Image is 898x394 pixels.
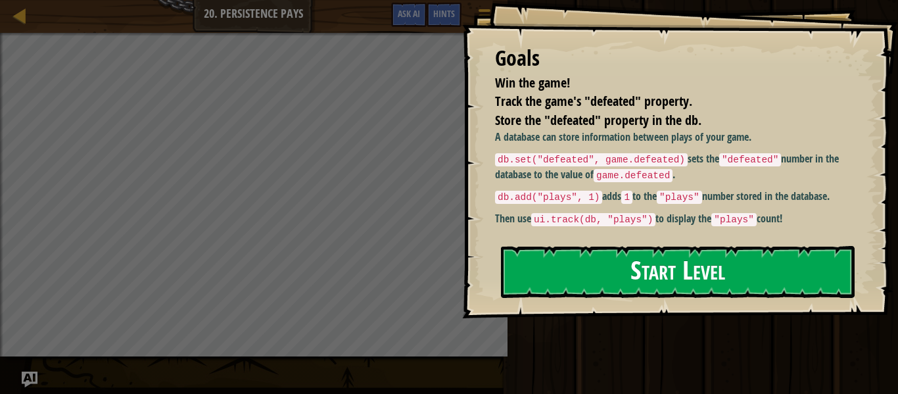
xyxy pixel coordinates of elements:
li: Win the game! [479,74,849,93]
code: "plays" [657,191,701,204]
p: adds to the number stored in the database. [495,189,863,205]
p: A database can store information between plays of your game. [495,130,863,145]
code: 1 [621,191,632,204]
button: Start Level [501,246,855,298]
button: Ask AI [391,3,427,27]
span: Store the "defeated" property in the db. [495,111,701,129]
code: db.add("plays", 1) [495,191,602,204]
code: game.defeated [594,169,673,182]
li: Store the "defeated" property in the db. [479,111,849,130]
li: Track the game's "defeated" property. [479,92,849,111]
code: "defeated" [719,153,781,166]
div: Goals [495,43,852,74]
button: Ask AI [22,372,37,387]
p: sets the number in the database to the value of . [495,151,863,182]
code: ui.track(db, "plays") [531,213,655,226]
span: Ask AI [398,7,420,20]
p: Then use to display the count! [495,211,863,227]
code: db.set("defeated", game.defeated) [495,153,688,166]
span: Hints [433,7,455,20]
code: "plays" [711,213,756,226]
span: Track the game's "defeated" property. [495,92,692,110]
span: Win the game! [495,74,570,91]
